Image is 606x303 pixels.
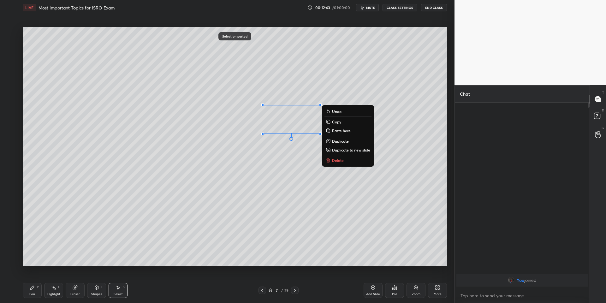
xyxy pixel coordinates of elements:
button: CLASS SETTINGS [383,4,417,11]
p: D [602,108,604,113]
p: T [602,90,604,95]
div: Zoom [412,293,420,296]
div: grid [455,273,590,288]
button: mute [356,4,379,11]
p: Paste here [332,128,351,133]
p: Chat [455,86,475,102]
button: Duplicate to new slide [324,146,371,154]
div: LIVE [23,4,36,11]
div: Poll [392,293,397,296]
button: Delete [324,157,371,164]
p: Copy [332,119,341,124]
button: Undo [324,108,371,115]
span: mute [366,5,375,10]
div: 29 [284,288,288,293]
button: Paste here [324,127,371,134]
div: Select [114,293,123,296]
button: Copy [324,118,371,126]
div: Pen [29,293,35,296]
span: joined [524,278,537,283]
p: Duplicate to new slide [332,147,370,152]
h4: Most Important Topics for ISRO Exam [39,5,115,11]
div: 7 [274,288,280,292]
div: Eraser [70,293,80,296]
p: Delete [332,158,344,163]
div: Shapes [91,293,102,296]
p: G [602,126,604,130]
div: More [434,293,442,296]
div: / [281,288,283,292]
p: Duplicate [332,139,349,144]
p: Selection pasted [222,35,247,38]
div: L [101,286,103,289]
div: S [123,286,125,289]
button: End Class [421,4,447,11]
img: 0cf1bf49248344338ee83de1f04af710.9781463_3 [508,277,514,283]
div: P [37,286,39,289]
div: Highlight [47,293,60,296]
div: Add Slide [366,293,380,296]
span: You [517,278,524,283]
div: H [58,286,60,289]
button: Duplicate [324,137,371,145]
p: Undo [332,109,342,114]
